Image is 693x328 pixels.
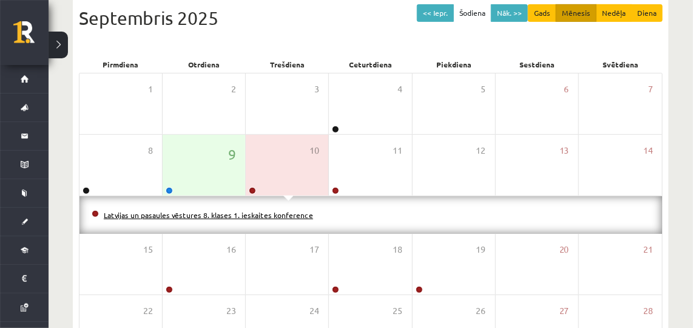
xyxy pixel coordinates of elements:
[476,304,486,318] span: 26
[228,144,236,165] span: 9
[596,4,632,22] button: Nedēļa
[79,4,663,32] div: Septembris 2025
[309,144,319,157] span: 10
[491,4,528,22] button: Nāk. >>
[148,144,153,157] span: 8
[476,243,486,256] span: 19
[13,21,49,52] a: Rīgas 1. Tālmācības vidusskola
[528,4,556,22] button: Gads
[643,304,653,318] span: 28
[226,304,236,318] span: 23
[643,144,653,157] span: 14
[148,83,153,96] span: 1
[162,56,245,73] div: Otrdiena
[643,243,653,256] span: 21
[453,4,492,22] button: Šodiena
[481,83,486,96] span: 5
[231,83,236,96] span: 2
[393,144,403,157] span: 11
[413,56,496,73] div: Piekdiena
[104,210,313,220] a: Latvijas un pasaules vēstures 8. klases 1. ieskaites konference
[580,56,663,73] div: Svētdiena
[393,304,403,318] span: 25
[226,243,236,256] span: 16
[496,56,579,73] div: Sestdiena
[398,83,403,96] span: 4
[559,243,569,256] span: 20
[329,56,412,73] div: Ceturtdiena
[631,4,663,22] button: Diena
[559,304,569,318] span: 27
[648,83,653,96] span: 7
[559,144,569,157] span: 13
[309,304,319,318] span: 24
[309,243,319,256] span: 17
[393,243,403,256] span: 18
[246,56,329,73] div: Trešdiena
[143,243,153,256] span: 15
[143,304,153,318] span: 22
[417,4,454,22] button: << Iepr.
[314,83,319,96] span: 3
[476,144,486,157] span: 12
[564,83,569,96] span: 6
[79,56,162,73] div: Pirmdiena
[556,4,597,22] button: Mēnesis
